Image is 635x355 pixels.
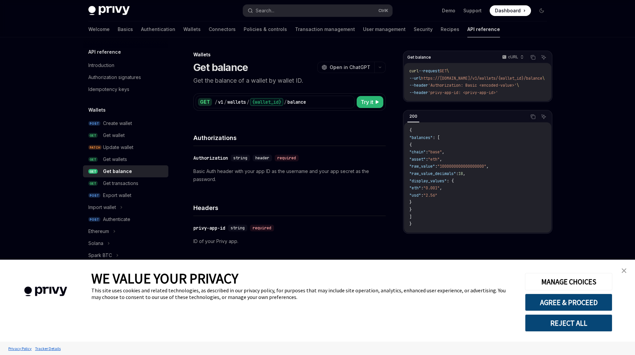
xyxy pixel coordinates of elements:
a: Idempotency keys [83,83,168,95]
a: close banner [617,264,631,277]
span: GET [440,68,447,74]
span: , [442,149,444,155]
span: : [421,185,423,191]
p: cURL [508,54,518,60]
span: : [421,193,423,198]
a: Support [463,7,482,14]
span: GET [88,169,98,174]
button: Ask AI [539,53,548,62]
span: GET [88,133,98,138]
div: / [247,99,249,105]
div: Get transactions [103,179,138,187]
a: Tracker Details [33,343,62,354]
a: POSTExport wallet [83,189,168,201]
div: balance [287,99,306,105]
a: Basics [118,21,133,37]
span: --url [409,76,421,81]
span: string [231,225,245,231]
span: : { [447,178,454,184]
h1: Get balance [193,61,248,73]
h4: Headers [193,203,386,212]
div: Wallets [193,51,386,58]
div: required [275,155,299,161]
span: "0.001" [423,185,440,191]
a: API reference [467,21,500,37]
span: string [233,155,247,161]
span: "usd" [409,193,421,198]
button: Ask AI [539,112,548,121]
span: \ [542,76,545,81]
div: v1 [218,99,223,105]
button: Toggle dark mode [536,5,547,16]
div: Ethereum [88,227,109,235]
span: Ctrl K [378,8,388,13]
span: { [409,128,412,133]
span: "base" [428,149,442,155]
span: GET [88,157,98,162]
div: wallets [227,99,246,105]
a: Welcome [88,21,110,37]
button: Try it [357,96,383,108]
button: Copy the contents from the code block [529,53,537,62]
span: } [409,207,412,212]
span: --header [409,90,428,95]
div: GET [198,98,212,106]
span: POST [88,193,100,198]
button: AGREE & PROCEED [525,294,612,311]
div: 200 [407,112,419,120]
a: PATCHUpdate wallet [83,141,168,153]
span: --request [419,68,440,74]
span: PATCH [88,145,102,150]
span: curl [409,68,419,74]
span: ] [409,214,412,220]
span: "raw_value_decimals" [409,171,456,176]
span: : [426,157,428,162]
span: : [426,149,428,155]
a: GETGet wallet [83,129,168,141]
span: "asset" [409,157,426,162]
button: Open in ChatGPT [317,62,374,73]
span: : [435,164,437,169]
a: User management [363,21,406,37]
div: Authenticate [103,215,130,223]
div: Solana [88,239,103,247]
div: Authorization [193,155,228,161]
img: close banner [622,268,626,273]
div: / [284,99,287,105]
span: WE VALUE YOUR PRIVACY [91,270,238,287]
span: \ [517,83,519,88]
p: Get the balance of a wallet by wallet ID. [193,76,386,85]
div: required [250,225,274,231]
a: GETGet balance [83,165,168,177]
span: "raw_value" [409,164,435,169]
button: Copy the contents from the code block [529,112,537,121]
button: cURL [498,52,527,63]
span: : [ [433,135,440,140]
span: POST [88,217,100,222]
span: 'Authorization: Basic <encoded-value>' [428,83,517,88]
span: } [409,200,412,205]
button: MANAGE CHOICES [525,273,612,290]
a: Recipes [441,21,459,37]
a: Transaction management [295,21,355,37]
span: 18 [458,171,463,176]
span: "eth" [428,157,440,162]
img: dark logo [88,6,130,15]
span: Try it [361,98,373,106]
div: {wallet_id} [250,98,283,106]
div: privy-app-id [193,225,225,231]
span: GET [88,181,98,186]
div: Create wallet [103,119,132,127]
a: Demo [442,7,455,14]
a: GETGet transactions [83,177,168,189]
div: This site uses cookies and related technologies, as described in our privacy policy, for purposes... [91,287,515,300]
div: Idempotency keys [88,85,129,93]
div: Search... [256,7,274,15]
span: , [463,171,465,176]
span: POST [88,121,100,126]
a: POSTCreate wallet [83,117,168,129]
div: Spark BTC [88,251,112,259]
span: "2.56" [423,193,437,198]
a: Authentication [141,21,175,37]
div: Authorization signatures [88,73,141,81]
